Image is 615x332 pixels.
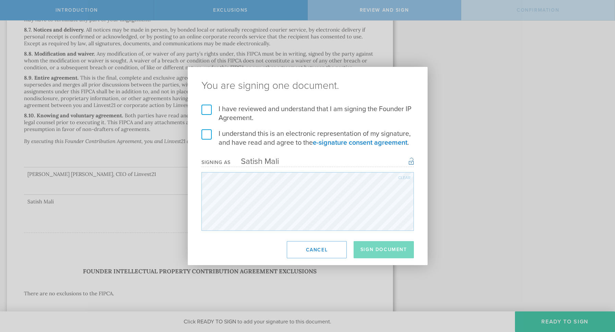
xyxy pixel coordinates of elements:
[354,241,414,258] button: Sign Document
[231,156,279,166] div: Satish Mali
[287,241,347,258] button: Cancel
[201,105,414,122] label: I have reviewed and understand that I am signing the Founder IP Agreement.
[313,139,407,147] a: e-signature consent agreement
[201,81,414,91] ng-pluralize: You are signing one document.
[201,129,414,147] label: I understand this is an electronic representation of my signature, and have read and agree to the .
[201,159,231,165] div: Signing as
[581,278,615,311] iframe: Chat Widget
